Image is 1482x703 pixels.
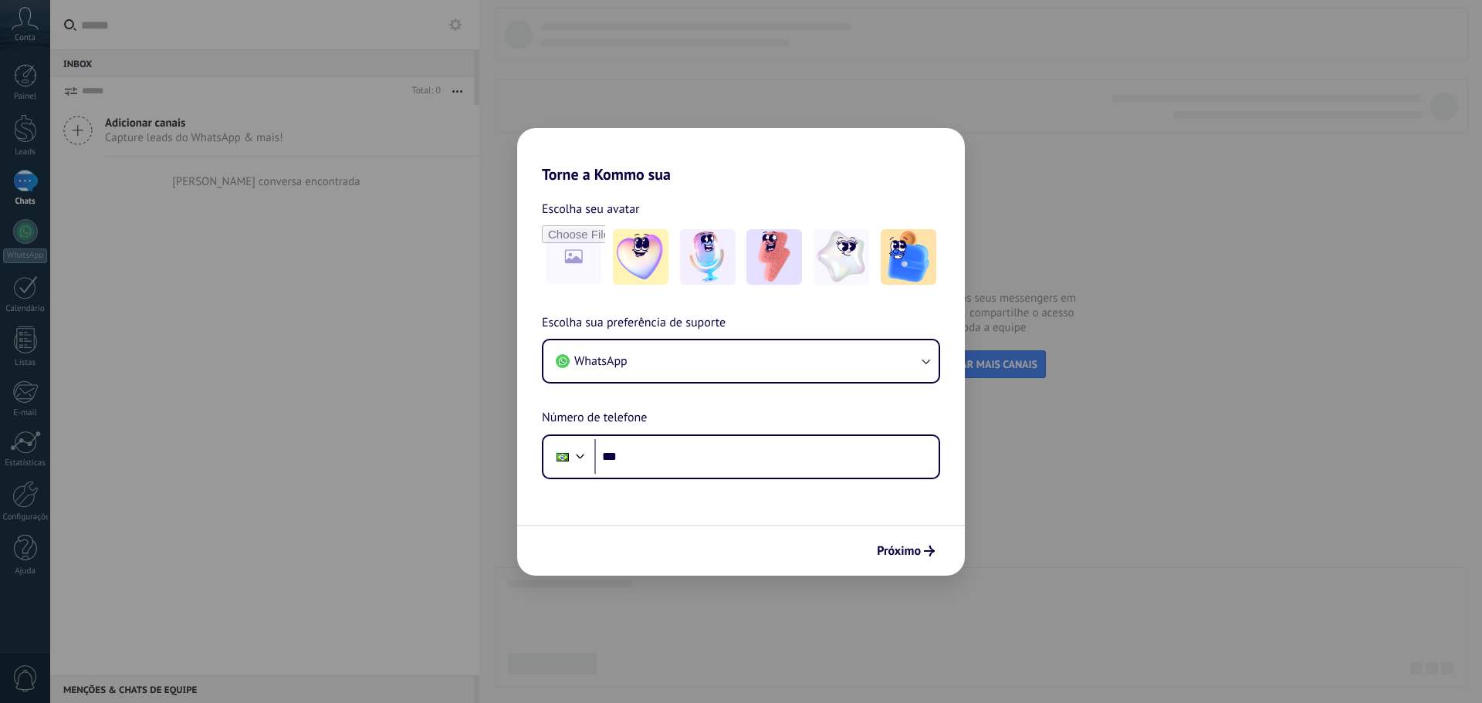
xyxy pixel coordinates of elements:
img: -2.jpeg [680,229,736,285]
h2: Torne a Kommo sua [517,128,965,184]
span: WhatsApp [574,353,628,369]
img: -3.jpeg [746,229,802,285]
button: WhatsApp [543,340,939,382]
span: Escolha seu avatar [542,199,640,219]
div: Brazil: + 55 [548,441,577,473]
span: Próximo [877,546,921,556]
span: Escolha sua preferência de suporte [542,313,726,333]
img: -1.jpeg [613,229,668,285]
img: -5.jpeg [881,229,936,285]
span: Número de telefone [542,408,647,428]
button: Próximo [870,538,942,564]
img: -4.jpeg [814,229,869,285]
